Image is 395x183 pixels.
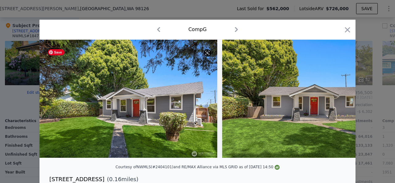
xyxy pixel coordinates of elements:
img: NWMLS Logo [275,165,280,170]
div: Comp G [188,26,206,33]
span: Save [48,49,64,55]
img: Property Img [39,40,217,158]
div: Courtesy of NWMLS (#2404101) and RE/MAX Alliance via MLS GRID as of [DATE] 14:50 [115,165,279,169]
span: 0.16 [109,176,122,182]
